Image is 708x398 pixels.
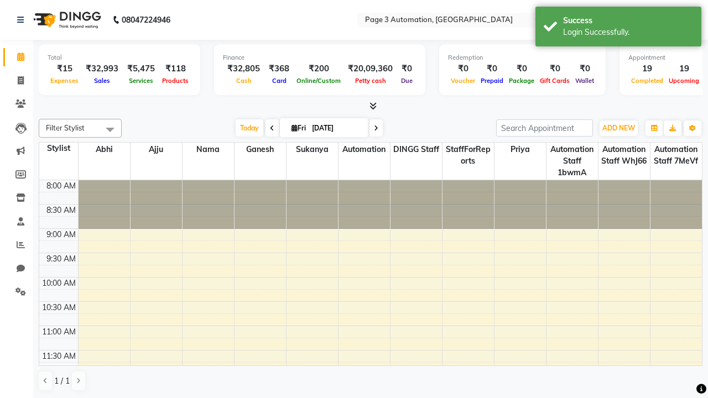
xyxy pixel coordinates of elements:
span: Sales [91,77,113,85]
span: Petty cash [352,77,389,85]
span: Card [269,77,289,85]
span: DINGG Staff [391,143,442,156]
input: Search Appointment [496,119,593,137]
div: 10:30 AM [40,302,78,313]
div: ₹0 [506,62,537,75]
div: 9:00 AM [44,229,78,240]
input: 2025-10-03 [309,120,364,137]
span: ADD NEW [602,124,635,132]
div: 19 [666,62,702,75]
span: Prepaid [478,77,506,85]
div: ₹0 [572,62,597,75]
span: Due [398,77,415,85]
div: ₹32,805 [223,62,264,75]
div: ₹200 [294,62,343,75]
div: ₹20,09,360 [343,62,397,75]
div: ₹0 [478,62,506,75]
div: ₹118 [159,62,191,75]
span: 1 / 1 [54,375,70,387]
span: Package [506,77,537,85]
div: Login Successfully. [563,27,693,38]
div: Redemption [448,53,597,62]
div: ₹0 [448,62,478,75]
span: Gift Cards [537,77,572,85]
span: Filter Stylist [46,123,85,132]
button: ADD NEW [600,121,638,136]
div: 11:00 AM [40,326,78,338]
span: Automation Staff WhJ66 [598,143,650,168]
span: Nama [183,143,234,156]
div: 11:30 AM [40,350,78,362]
div: 10:00 AM [40,277,78,289]
img: logo [28,4,104,35]
div: ₹15 [48,62,81,75]
div: Stylist [39,143,78,154]
div: ₹32,993 [81,62,123,75]
span: Today [236,119,263,137]
span: Services [126,77,156,85]
div: Total [48,53,191,62]
span: Automation Staff 1bwmA [546,143,598,180]
span: Automation [339,143,390,156]
div: Success [563,15,693,27]
span: Online/Custom [294,77,343,85]
span: Fri [289,124,309,132]
span: Expenses [48,77,81,85]
b: 08047224946 [122,4,170,35]
div: 9:30 AM [44,253,78,265]
div: ₹368 [264,62,294,75]
div: ₹5,475 [123,62,159,75]
span: Voucher [448,77,478,85]
span: Automation Staff 7MeVf [650,143,702,168]
span: Completed [628,77,666,85]
div: ₹0 [397,62,417,75]
span: Abhi [79,143,130,156]
span: Upcoming [666,77,702,85]
div: 8:00 AM [44,180,78,192]
span: StaffForReports [442,143,494,168]
span: Priya [494,143,546,156]
span: Products [159,77,191,85]
span: Sukanya [287,143,338,156]
div: 8:30 AM [44,205,78,216]
div: ₹0 [537,62,572,75]
span: Cash [233,77,254,85]
span: Ganesh [235,143,286,156]
span: Wallet [572,77,597,85]
span: Ajju [131,143,182,156]
div: 19 [628,62,666,75]
div: Finance [223,53,417,62]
